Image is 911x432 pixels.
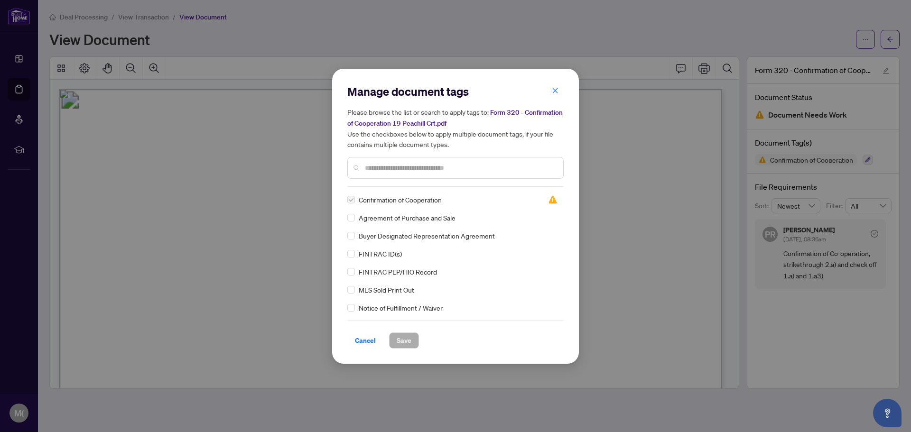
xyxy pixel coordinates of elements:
span: Cancel [355,333,376,348]
button: Save [389,332,419,349]
span: FINTRAC PEP/HIO Record [359,267,437,277]
span: close [552,87,558,94]
button: Open asap [873,399,902,427]
h2: Manage document tags [347,84,564,99]
span: Notice of Fulfillment / Waiver [359,303,443,313]
img: status [548,195,558,204]
span: MLS Sold Print Out [359,285,414,295]
span: Buyer Designated Representation Agreement [359,230,495,241]
button: Cancel [347,332,383,349]
span: Form 320 - Confirmation of Cooperation 19 Peachill Crt.pdf [347,108,563,128]
span: Confirmation of Cooperation [359,194,442,205]
span: FINTRAC ID(s) [359,248,402,259]
span: Needs Work [548,195,558,204]
h5: Please browse the list or search to apply tags to: Use the checkboxes below to apply multiple doc... [347,107,564,149]
span: Agreement of Purchase and Sale [359,212,455,223]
